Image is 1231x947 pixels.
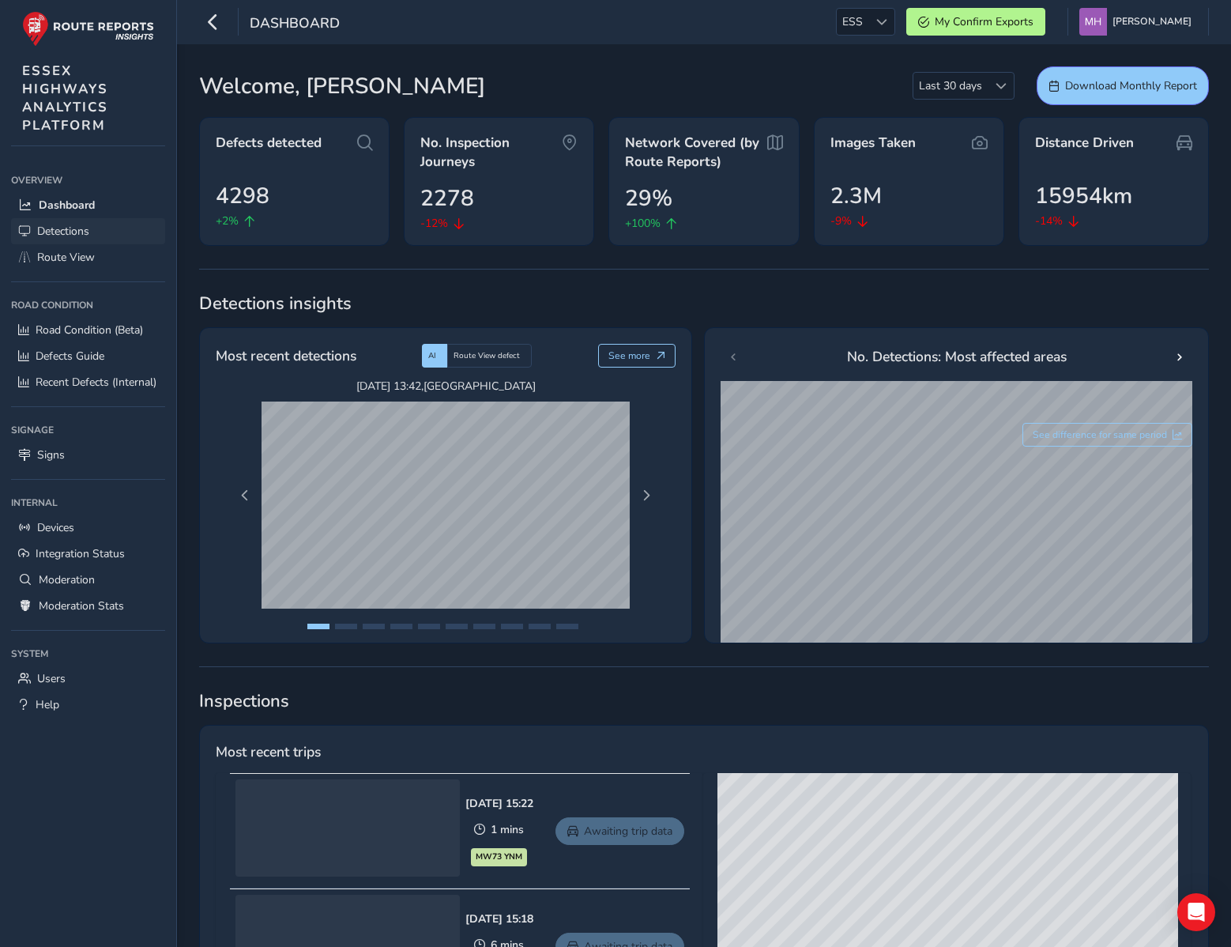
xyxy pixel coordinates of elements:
[216,345,356,366] span: Most recent detections
[1079,8,1197,36] button: [PERSON_NAME]
[625,215,661,232] span: +100%
[11,642,165,666] div: System
[446,624,468,629] button: Page 6
[335,624,357,629] button: Page 2
[37,520,74,535] span: Devices
[216,213,239,229] span: +2%
[555,817,684,845] a: Awaiting trip data
[447,344,532,368] div: Route View defect
[830,179,882,213] span: 2.3M
[11,343,165,369] a: Defects Guide
[11,293,165,317] div: Road Condition
[598,344,676,368] button: See more
[454,350,520,361] span: Route View defect
[11,666,165,692] a: Users
[36,349,104,364] span: Defects Guide
[36,323,143,338] span: Road Condition (Beta)
[418,624,440,629] button: Page 5
[37,250,95,265] span: Route View
[363,624,385,629] button: Page 3
[22,62,108,134] span: ESSEX HIGHWAYS ANALYTICS PLATFORM
[199,292,1209,315] span: Detections insights
[1033,428,1167,441] span: See difference for same period
[199,689,1209,713] span: Inspections
[39,198,95,213] span: Dashboard
[37,671,66,686] span: Users
[1079,8,1107,36] img: diamond-layout
[36,546,125,561] span: Integration Status
[216,741,321,762] span: Most recent trips
[625,134,766,171] span: Network Covered (by Route Reports)
[11,218,165,244] a: Detections
[11,491,165,515] div: Internal
[1177,893,1215,931] div: Open Intercom Messenger
[935,14,1033,29] span: My Confirm Exports
[216,134,322,153] span: Defects detected
[11,168,165,192] div: Overview
[11,692,165,718] a: Help
[36,375,156,390] span: Recent Defects (Internal)
[22,11,154,47] img: rr logo
[262,379,630,394] span: [DATE] 13:42 , [GEOGRAPHIC_DATA]
[635,485,657,507] button: Next Page
[428,350,436,361] span: AI
[250,13,340,36] span: Dashboard
[216,179,269,213] span: 4298
[11,244,165,270] a: Route View
[11,369,165,395] a: Recent Defects (Internal)
[529,624,551,629] button: Page 9
[556,624,578,629] button: Page 10
[11,567,165,593] a: Moderation
[1035,213,1063,229] span: -14%
[11,192,165,218] a: Dashboard
[465,796,533,811] div: [DATE] 15:22
[1037,66,1209,105] button: Download Monthly Report
[1035,134,1134,153] span: Distance Driven
[420,215,448,232] span: -12%
[11,541,165,567] a: Integration Status
[11,515,165,541] a: Devices
[465,911,533,926] div: [DATE] 15:18
[830,134,916,153] span: Images Taken
[11,317,165,343] a: Road Condition (Beta)
[501,624,523,629] button: Page 8
[476,851,522,863] span: MW73 YNM
[37,224,89,239] span: Detections
[36,697,59,712] span: Help
[420,134,562,171] span: No. Inspection Journeys
[473,624,495,629] button: Page 7
[1022,423,1193,447] button: See difference for same period
[11,442,165,468] a: Signs
[390,624,412,629] button: Page 4
[1112,8,1191,36] span: [PERSON_NAME]
[11,418,165,442] div: Signage
[39,598,124,613] span: Moderation Stats
[234,485,256,507] button: Previous Page
[1035,179,1132,213] span: 15954km
[39,572,95,587] span: Moderation
[420,182,474,215] span: 2278
[625,182,672,215] span: 29%
[608,349,650,362] span: See more
[37,447,65,462] span: Signs
[307,624,329,629] button: Page 1
[913,73,988,99] span: Last 30 days
[906,8,1045,36] button: My Confirm Exports
[491,822,524,837] span: 1 mins
[11,593,165,619] a: Moderation Stats
[847,346,1067,367] span: No. Detections: Most affected areas
[422,344,447,368] div: AI
[837,9,868,35] span: ESS
[199,70,485,103] span: Welcome, [PERSON_NAME]
[1065,78,1197,93] span: Download Monthly Report
[830,213,852,229] span: -9%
